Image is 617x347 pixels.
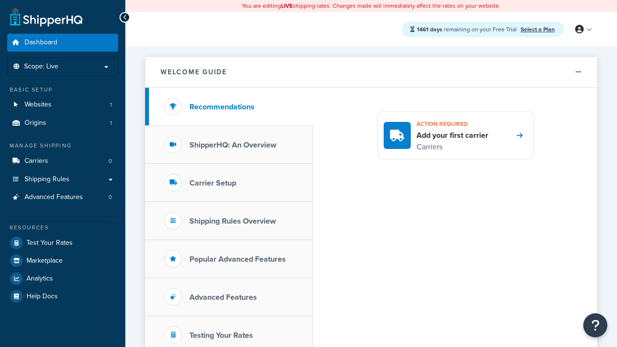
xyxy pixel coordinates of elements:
[27,275,53,283] span: Analytics
[27,239,73,247] span: Test Your Rates
[145,57,597,88] button: Welcome Guide
[7,142,118,150] div: Manage Shipping
[281,1,293,10] b: LIVE
[189,255,286,264] h3: Popular Advanced Features
[583,313,607,337] button: Open Resource Center
[7,224,118,232] div: Resources
[189,217,276,226] h3: Shipping Rules Overview
[7,270,118,287] a: Analytics
[189,331,253,340] h3: Testing Your Rates
[416,130,488,141] h4: Add your first carrier
[25,157,48,165] span: Carriers
[7,114,118,132] li: Origins
[27,257,63,265] span: Marketplace
[7,34,118,52] a: Dashboard
[25,101,52,109] span: Websites
[189,293,257,302] h3: Advanced Features
[7,252,118,269] a: Marketplace
[7,114,118,132] a: Origins1
[521,25,555,34] a: Select a Plan
[189,141,276,149] h3: ShipperHQ: An Overview
[417,25,518,34] span: remaining on your Free Trial
[416,118,488,130] h3: Action required
[7,152,118,170] li: Carriers
[7,152,118,170] a: Carriers0
[110,119,112,127] span: 1
[7,86,118,94] div: Basic Setup
[25,175,69,184] span: Shipping Rules
[7,96,118,114] li: Websites
[27,293,58,301] span: Help Docs
[416,141,488,153] p: Carriers
[7,234,118,252] a: Test Your Rates
[25,39,57,47] span: Dashboard
[7,188,118,206] a: Advanced Features0
[108,193,112,201] span: 0
[25,119,46,127] span: Origins
[189,179,236,187] h3: Carrier Setup
[7,96,118,114] a: Websites1
[189,103,255,111] h3: Recommendations
[161,68,227,76] h2: Welcome Guide
[7,188,118,206] li: Advanced Features
[7,171,118,188] a: Shipping Rules
[24,63,58,71] span: Scope: Live
[108,157,112,165] span: 0
[110,101,112,109] span: 1
[417,25,443,34] strong: 1461 days
[7,288,118,305] a: Help Docs
[25,193,83,201] span: Advanced Features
